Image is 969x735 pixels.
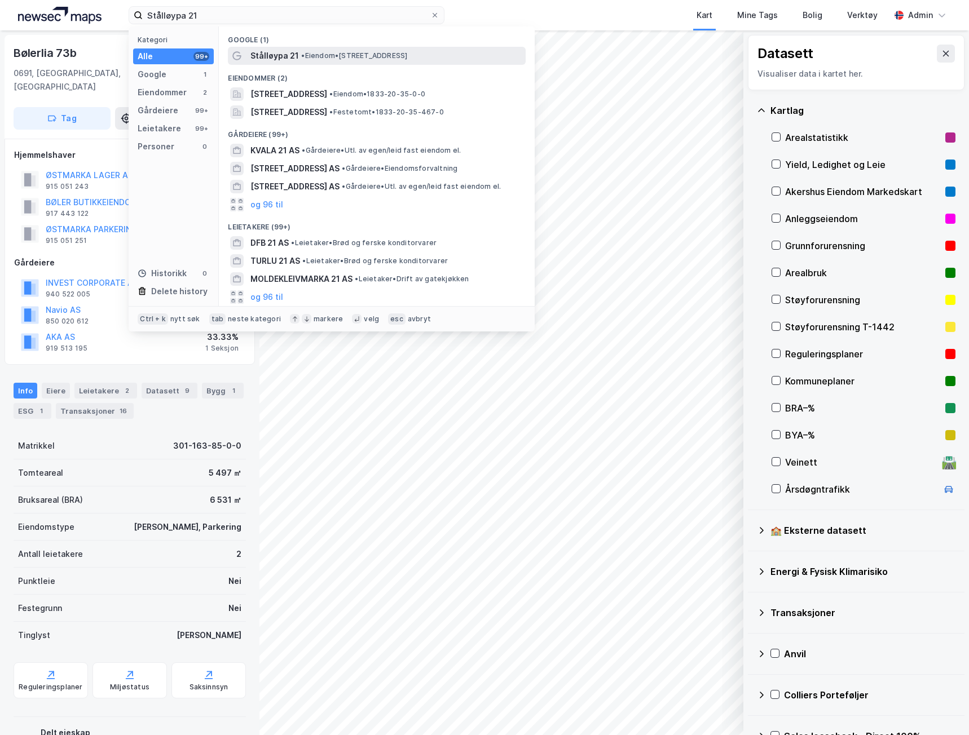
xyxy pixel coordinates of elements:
[408,315,431,324] div: avbryt
[784,688,955,702] div: Colliers Porteføljer
[190,683,228,692] div: Saksinnsyn
[364,315,379,324] div: velg
[143,7,430,24] input: Søk på adresse, matrikkel, gårdeiere, leietakere eller personer
[209,466,241,480] div: 5 497 ㎡
[138,86,187,99] div: Eiendommer
[205,344,239,353] div: 1 Seksjon
[138,50,153,63] div: Alle
[770,104,955,117] div: Kartlag
[250,87,327,101] span: [STREET_ADDRESS]
[205,330,239,344] div: 33.33%
[209,313,226,325] div: tab
[36,405,47,417] div: 1
[302,146,461,155] span: Gårdeiere • Utl. av egen/leid fast eiendom el.
[46,182,89,191] div: 915 051 243
[14,383,37,399] div: Info
[210,493,241,507] div: 6 531 ㎡
[18,493,83,507] div: Bruksareal (BRA)
[200,142,209,151] div: 0
[117,405,129,417] div: 16
[219,65,535,85] div: Eiendommer (2)
[697,8,712,22] div: Kart
[14,148,245,162] div: Hjemmelshaver
[784,647,955,661] div: Anvil
[302,256,448,265] span: Leietaker • Brød og ferske konditorvarer
[250,198,283,211] button: og 96 til
[941,455,957,470] div: 🛣️
[329,90,333,98] span: •
[785,185,941,198] div: Akershus Eiendom Markedskart
[18,466,63,480] div: Tomteareal
[202,383,244,399] div: Bygg
[913,681,969,735] div: Kontrollprogram for chat
[151,285,208,298] div: Delete history
[74,383,137,399] div: Leietakere
[737,8,778,22] div: Mine Tags
[200,269,209,278] div: 0
[46,290,90,299] div: 940 522 005
[342,164,345,172] span: •
[193,52,209,61] div: 99+
[18,601,62,615] div: Festegrunn
[250,290,283,304] button: og 96 til
[138,140,174,153] div: Personer
[18,439,55,453] div: Matrikkel
[182,385,193,396] div: 9
[138,68,166,81] div: Google
[14,403,51,419] div: ESG
[228,315,281,324] div: neste kategori
[18,520,74,534] div: Eiendomstype
[250,254,300,268] span: TURLU 21 AS
[355,274,358,283] span: •
[170,315,200,324] div: nytt søk
[329,108,333,116] span: •
[18,547,83,561] div: Antall leietakere
[785,293,941,307] div: Støyforurensning
[250,144,299,157] span: KVALA 21 AS
[138,122,181,135] div: Leietakere
[355,274,469,284] span: Leietaker • Drift av gatekjøkken
[228,385,239,396] div: 1
[342,182,501,191] span: Gårdeiere • Utl. av egen/leid fast eiendom el.
[228,574,241,588] div: Nei
[14,67,158,94] div: 0691, [GEOGRAPHIC_DATA], [GEOGRAPHIC_DATA]
[19,683,82,692] div: Reguleringsplaner
[301,51,305,60] span: •
[785,482,937,496] div: Årsdøgntrafikk
[388,313,406,325] div: esc
[138,104,178,117] div: Gårdeiere
[785,374,941,388] div: Kommuneplaner
[121,385,133,396] div: 2
[228,601,241,615] div: Nei
[46,209,89,218] div: 917 443 122
[14,107,111,130] button: Tag
[200,88,209,97] div: 2
[913,681,969,735] iframe: Chat Widget
[18,7,102,24] img: logo.a4113a55bc3d86da70a041830d287a7e.svg
[42,383,70,399] div: Eiere
[193,124,209,133] div: 99+
[302,146,305,154] span: •
[342,164,457,173] span: Gårdeiere • Eiendomsforvaltning
[250,162,340,175] span: [STREET_ADDRESS] AS
[200,70,209,79] div: 1
[847,8,878,22] div: Verktøy
[785,428,941,442] div: BYA–%
[46,344,87,353] div: 919 513 195
[329,90,425,99] span: Eiendom • 1833-20-35-0-0
[314,315,343,324] div: markere
[770,606,955,619] div: Transaksjoner
[173,439,241,453] div: 301-163-85-0-0
[785,239,941,253] div: Grunnforurensning
[785,401,941,415] div: BRA–%
[177,628,241,642] div: [PERSON_NAME]
[250,105,327,119] span: [STREET_ADDRESS]
[302,256,306,265] span: •
[785,266,941,280] div: Arealbruk
[291,238,437,247] span: Leietaker • Brød og ferske konditorvarer
[342,182,345,191] span: •
[785,158,941,171] div: Yield, Ledighet og Leie
[56,403,134,419] div: Transaksjoner
[250,272,353,286] span: MOLDEKLEIVMARKA 21 AS
[250,236,289,250] span: DFB 21 AS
